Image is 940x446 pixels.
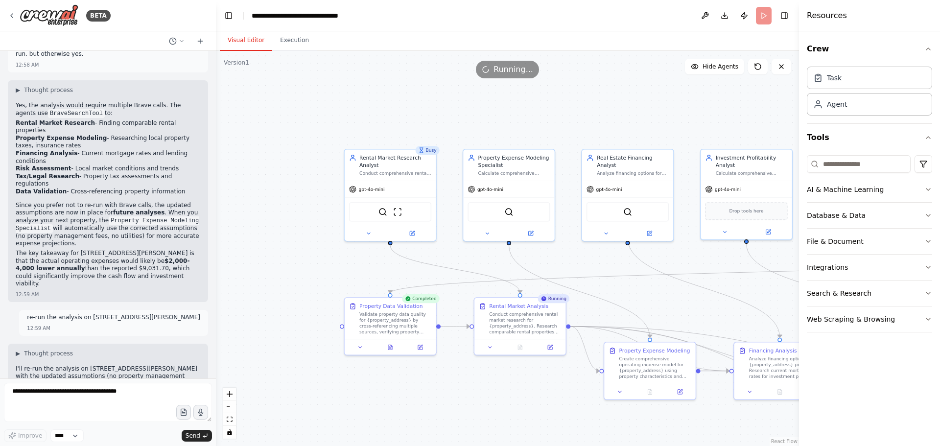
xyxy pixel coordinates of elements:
[182,430,212,442] button: Send
[223,426,236,439] button: toggle interactivity
[505,245,654,338] g: Edge from 82930b7c-acd0-43d6-ac06-e5e7a8d2dc41 to 80f89eac-f4bf-40c1-bb99-b634eeb62650
[27,325,50,332] div: 12:59 AM
[478,154,550,169] div: Property Expense Modeling Specialist
[186,432,200,440] span: Send
[827,99,847,109] div: Agent
[16,150,200,165] li: - Current mortgage rates and lending conditions
[176,405,191,420] button: Upload files
[272,30,317,51] button: Execution
[24,86,73,94] span: Thought process
[504,208,513,216] img: BraveSearchTool
[393,208,402,216] img: ScrapeWebsiteTool
[16,61,39,69] div: 12:58 AM
[716,154,788,169] div: Investment Profitability Analyst
[359,187,385,192] span: gpt-4o-mini
[807,203,932,228] button: Database & Data
[749,356,821,380] div: Analyze financing options for {property_address} purchase. Research current mortgage rates for in...
[24,350,73,357] span: Thought process
[16,350,20,357] span: ▶
[220,30,272,51] button: Visual Editor
[20,4,78,26] img: Logo
[252,11,362,21] nav: breadcrumb
[359,154,431,169] div: Rental Market Research Analyst
[807,10,847,22] h4: Resources
[703,63,738,70] span: Hide Agents
[604,342,696,400] div: Property Expense ModelingCreate comprehensive operating expense model for {property_address} usin...
[86,10,111,22] div: BETA
[402,294,440,303] div: Completed
[807,314,895,324] div: Web Scraping & Browsing
[624,238,783,338] g: Edge from 09ab48b7-4bc4-4605-8fb9-dc7de2597743 to f217fbed-9de8-4fd4-a726-5d522172874d
[16,135,200,150] li: - Researching local property taxes, insurance rates
[359,170,431,176] div: Conduct comprehensive rental market analysis for {property_address} with 75%+ data confidence lev...
[48,109,105,118] code: BraveSearchTool
[441,323,470,330] g: Edge from d566b9b2-a760-4387-9306-ebcd452d9f80 to 8d704168-a580-4d30-a7e7-0377920512f7
[223,400,236,413] button: zoom out
[510,229,552,238] button: Open in side panel
[16,216,199,233] code: Property Expense Modeling Specialist
[16,165,71,172] strong: Risk Assessment
[619,347,690,354] div: Property Expense Modeling
[16,350,73,357] button: ▶Thought process
[344,297,436,355] div: CompletedProperty Data ValidationValidate property data quality for {property_address} by cross-r...
[634,387,665,396] button: No output available
[16,188,200,196] li: - Cross-referencing property information
[16,365,200,396] p: I'll re-run the analysis on [STREET_ADDRESS][PERSON_NAME] with the updated assumptions (no proper...
[777,9,791,23] button: Hide right sidebar
[16,135,107,141] strong: Property Expense Modeling
[16,202,200,248] p: Since you prefer not to re-run with Brave calls, the updated assumptions are now in place for . W...
[223,413,236,426] button: fit view
[474,297,566,355] div: RunningRental Market AnalysisConduct comprehensive rental market research for {property_address}....
[224,59,249,67] div: Version 1
[807,288,871,298] div: Search & Research
[807,236,864,246] div: File & Document
[359,303,423,310] div: Property Data Validation
[629,229,671,238] button: Open in side panel
[729,208,763,215] span: Drop tools here
[16,150,77,157] strong: Financing Analysis
[16,188,67,195] strong: Data Validation
[113,209,164,216] strong: future analyses
[391,229,433,238] button: Open in side panel
[463,149,555,241] div: Property Expense Modeling SpecialistCalculate comprehensive operating expenses for {property_addr...
[375,343,406,352] button: View output
[16,119,200,135] li: - Finding comparable rental properties
[667,387,693,396] button: Open in side panel
[827,73,842,83] div: Task
[386,245,523,293] g: Edge from 234eed3e-6c2f-46be-9836-925aaeb21b20 to 8d704168-a580-4d30-a7e7-0377920512f7
[623,208,632,216] img: BraveSearchTool
[596,187,622,192] span: gpt-4o-mini
[807,281,932,306] button: Search & Research
[807,63,932,123] div: Crew
[344,149,436,241] div: BusyRental Market Research AnalystConduct comprehensive rental market analysis for {property_addr...
[378,208,387,216] img: BraveSearchTool
[489,303,548,310] div: Rental Market Analysis
[223,388,236,400] button: zoom in
[807,255,932,280] button: Integrations
[165,35,188,47] button: Switch to previous chat
[16,173,200,188] li: - Property tax assessments and regulations
[807,306,932,332] button: Web Scraping & Browsing
[807,151,932,340] div: Tools
[16,173,79,180] strong: Tax/Legal Research
[570,323,599,375] g: Edge from 8d704168-a580-4d30-a7e7-0377920512f7 to 80f89eac-f4bf-40c1-bb99-b634eeb62650
[581,149,674,241] div: Real Estate Financing AnalystAnalyze financing options for {property_address} including mortgage ...
[489,311,561,335] div: Conduct comprehensive rental market research for {property_address}. Research comparable rental p...
[223,388,236,439] div: React Flow controls
[16,291,39,298] div: 12:59 AM
[807,211,866,220] div: Database & Data
[747,228,789,236] button: Open in side panel
[749,347,797,354] div: Financing Analysis
[27,314,200,322] p: re-run the analysis on [STREET_ADDRESS][PERSON_NAME]
[537,343,563,352] button: Open in side panel
[743,244,914,338] g: Edge from 106b6daa-895f-4ac8-a679-4aedce1c5fd0 to 6324bc52-6d15-4966-bbb9-3909ddc03457
[493,64,533,75] span: Running...
[733,342,826,400] div: Financing AnalysisAnalyze financing options for {property_address} purchase. Research current mor...
[597,170,669,176] div: Analyze financing options for {property_address} including mortgage rates, loan-to-value ratios, ...
[16,86,73,94] button: ▶Thought process
[192,35,208,47] button: Start a new chat
[16,102,200,117] p: Yes, the analysis would require multiple Brave calls. The agents use to:
[16,258,189,272] strong: $2,000-4,000 lower annually
[764,387,796,396] button: No output available
[685,59,744,74] button: Hide Agents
